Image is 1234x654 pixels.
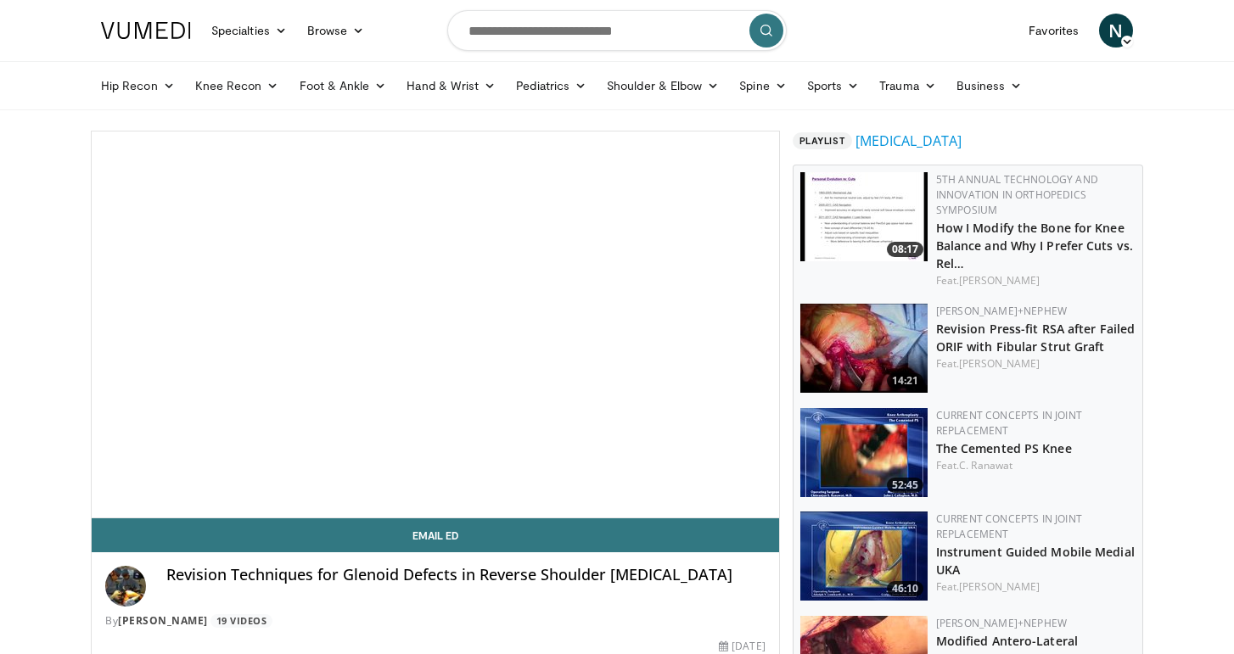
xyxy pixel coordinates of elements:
img: ywMW1sH5oHW2nJin4xMDoxOjBwO2Ktvk.150x105_q85_crop-smart_upscale.jpg [800,511,928,601]
a: Hand & Wrist [396,69,506,103]
a: Revision Press-fit RSA after Failed ORIF with Fibular Strut Graft [936,321,1136,355]
div: By [105,613,766,629]
a: [MEDICAL_DATA] [855,131,962,151]
span: 52:45 [887,478,923,493]
img: 6210d4b6-b1e2-4c53-b60e-c9e1e9325557.150x105_q85_crop-smart_upscale.jpg [800,172,928,261]
a: How I Modify the Bone for Knee Balance and Why I Prefer Cuts vs. Rel… [936,220,1133,271]
div: Feat. [936,579,1136,595]
a: Pediatrics [506,69,597,103]
a: Specialties [201,14,297,48]
div: Feat. [936,458,1136,473]
h4: Revision Techniques for Glenoid Defects in Reverse Shoulder [MEDICAL_DATA] [166,566,766,584]
a: 46:10 [800,511,928,601]
span: 14:21 [887,373,923,388]
a: [PERSON_NAME] [959,273,1040,288]
a: Current Concepts in Joint Replacement [936,408,1082,438]
a: Instrument Guided Mobile Medial UKA [936,544,1135,578]
img: Avatar [105,566,146,606]
a: [PERSON_NAME] [959,356,1040,371]
img: i4cJuXWs3HyaTjt34xMDoxOjBwO2Ktvk.150x105_q85_crop-smart_upscale.jpg [800,408,928,497]
a: Current Concepts in Joint Replacement [936,511,1082,541]
a: [PERSON_NAME] [118,613,208,628]
a: 52:45 [800,408,928,497]
a: Favorites [1018,14,1089,48]
a: N [1099,14,1133,48]
a: Shoulder & Elbow [597,69,729,103]
a: 19 Videos [210,614,272,629]
a: Foot & Ankle [289,69,397,103]
span: 08:17 [887,242,923,257]
div: Feat. [936,273,1136,288]
a: Browse [297,14,375,48]
a: Spine [729,69,796,103]
a: 5th Annual Technology and Innovation in Orthopedics Symposium [936,172,1098,217]
a: Trauma [869,69,946,103]
a: Hip Recon [91,69,185,103]
div: Feat. [936,356,1136,372]
span: Playlist [793,132,852,149]
input: Search topics, interventions [447,10,787,51]
span: 46:10 [887,581,923,596]
a: Sports [797,69,870,103]
a: [PERSON_NAME]+Nephew [936,304,1067,318]
img: 99999c55-6601-4c66-99ba-9920328285e9.150x105_q85_crop-smart_upscale.jpg [800,304,928,393]
div: [DATE] [719,639,765,654]
a: Business [946,69,1033,103]
img: VuMedi Logo [101,22,191,39]
a: C. Ranawat [959,458,1012,472]
video-js: Video Player [92,131,779,518]
a: The Cemented PS Knee [936,440,1072,456]
a: [PERSON_NAME]+Nephew [936,616,1067,630]
a: Knee Recon [185,69,289,103]
a: [PERSON_NAME] [959,579,1040,594]
a: 14:21 [800,304,928,393]
a: Email Ed [92,518,779,552]
a: 08:17 [800,172,928,261]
